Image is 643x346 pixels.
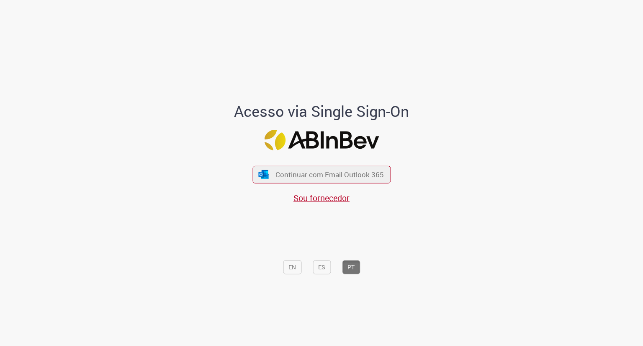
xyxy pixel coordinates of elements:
button: PT [342,260,360,274]
button: ES [313,260,331,274]
span: Continuar com Email Outlook 365 [275,170,384,179]
button: EN [283,260,301,274]
button: ícone Azure/Microsoft 360 Continuar com Email Outlook 365 [252,166,391,183]
img: ícone Azure/Microsoft 360 [258,170,270,179]
img: Logo ABInBev [264,130,379,150]
h1: Acesso via Single Sign-On [206,103,438,120]
a: Sou fornecedor [293,192,350,203]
